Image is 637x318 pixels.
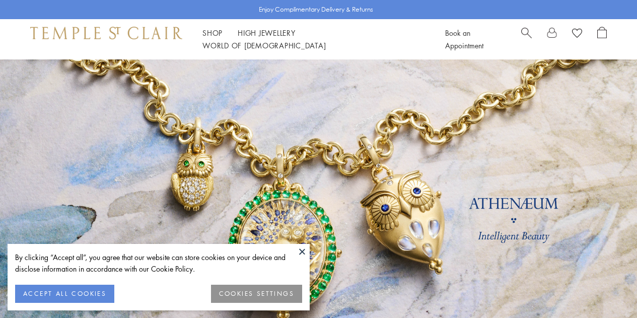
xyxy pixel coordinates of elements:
a: World of [DEMOGRAPHIC_DATA]World of [DEMOGRAPHIC_DATA] [202,40,326,50]
nav: Main navigation [202,27,422,52]
div: By clicking “Accept all”, you agree that our website can store cookies on your device and disclos... [15,251,302,275]
p: Enjoy Complimentary Delivery & Returns [259,5,373,15]
a: View Wishlist [572,27,582,42]
a: High JewelleryHigh Jewellery [238,28,296,38]
a: Open Shopping Bag [597,27,607,52]
img: Temple St. Clair [30,27,182,39]
button: COOKIES SETTINGS [211,285,302,303]
a: Search [521,27,532,52]
a: Book an Appointment [445,28,483,50]
button: ACCEPT ALL COOKIES [15,285,114,303]
a: ShopShop [202,28,223,38]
